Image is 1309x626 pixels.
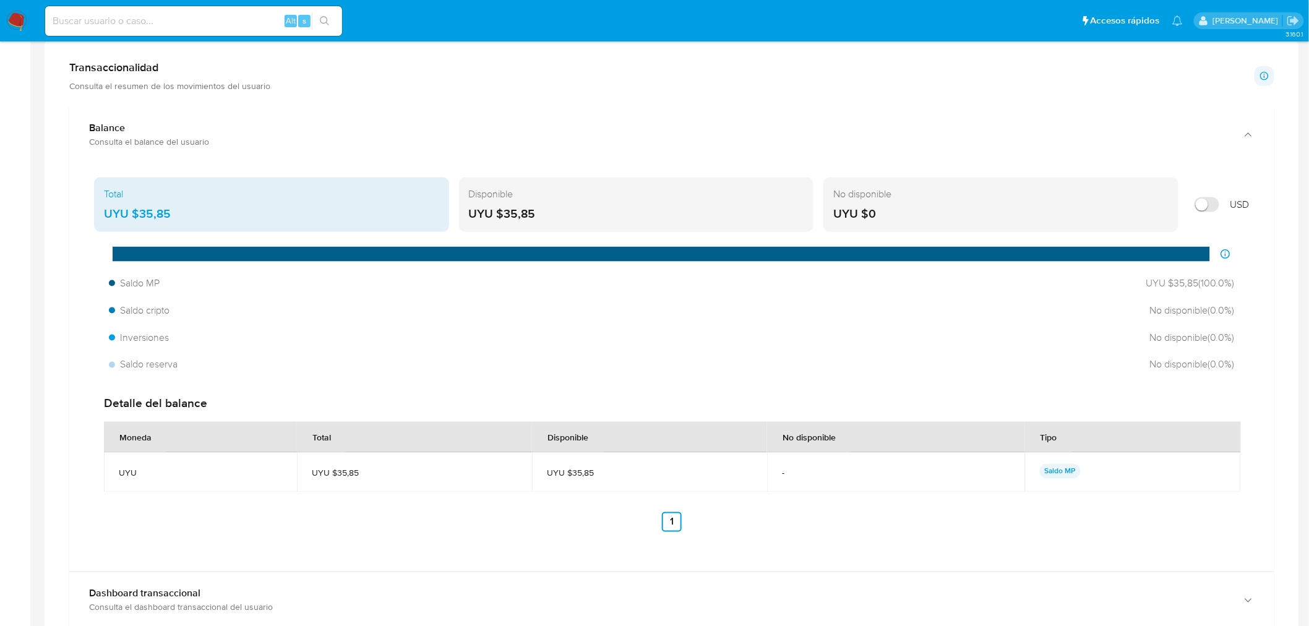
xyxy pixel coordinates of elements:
[286,15,296,27] span: Alt
[303,15,306,27] span: s
[1285,29,1303,39] span: 3.160.1
[1287,14,1300,27] a: Salir
[1212,15,1282,27] p: gregorio.negri@mercadolibre.com
[1172,15,1183,26] a: Notificaciones
[45,13,342,29] input: Buscar usuario o caso...
[312,12,337,30] button: search-icon
[1091,14,1160,27] span: Accesos rápidos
